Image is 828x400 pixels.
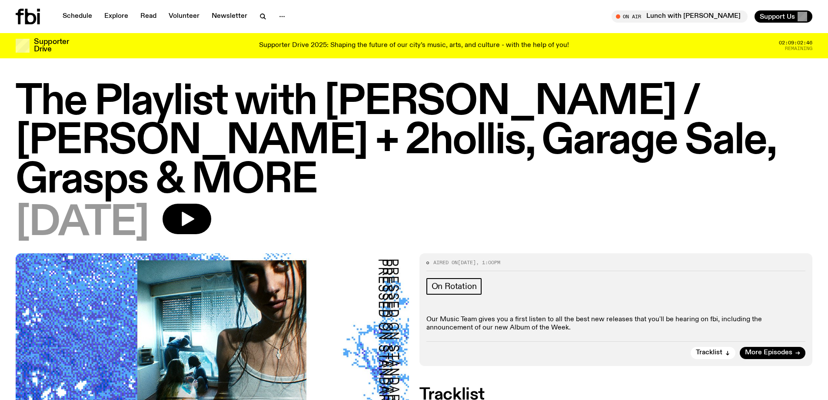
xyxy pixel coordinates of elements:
[34,38,69,53] h3: Supporter Drive
[259,42,569,50] p: Supporter Drive 2025: Shaping the future of our city’s music, arts, and culture - with the help o...
[458,259,476,266] span: [DATE]
[745,350,792,356] span: More Episodes
[760,13,795,20] span: Support Us
[16,204,149,243] span: [DATE]
[779,40,812,45] span: 02:09:02:46
[16,83,812,200] h1: The Playlist with [PERSON_NAME] / [PERSON_NAME] + 2hollis, Garage Sale, Grasps & MORE
[57,10,97,23] a: Schedule
[785,46,812,51] span: Remaining
[135,10,162,23] a: Read
[433,259,458,266] span: Aired on
[426,278,482,295] a: On Rotation
[691,347,735,359] button: Tracklist
[612,10,748,23] button: On AirLunch with [PERSON_NAME]
[426,316,806,332] p: Our Music Team gives you a first listen to all the best new releases that you'll be hearing on fb...
[696,350,722,356] span: Tracklist
[163,10,205,23] a: Volunteer
[476,259,500,266] span: , 1:00pm
[99,10,133,23] a: Explore
[740,347,805,359] a: More Episodes
[206,10,253,23] a: Newsletter
[432,282,477,291] span: On Rotation
[755,10,812,23] button: Support Us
